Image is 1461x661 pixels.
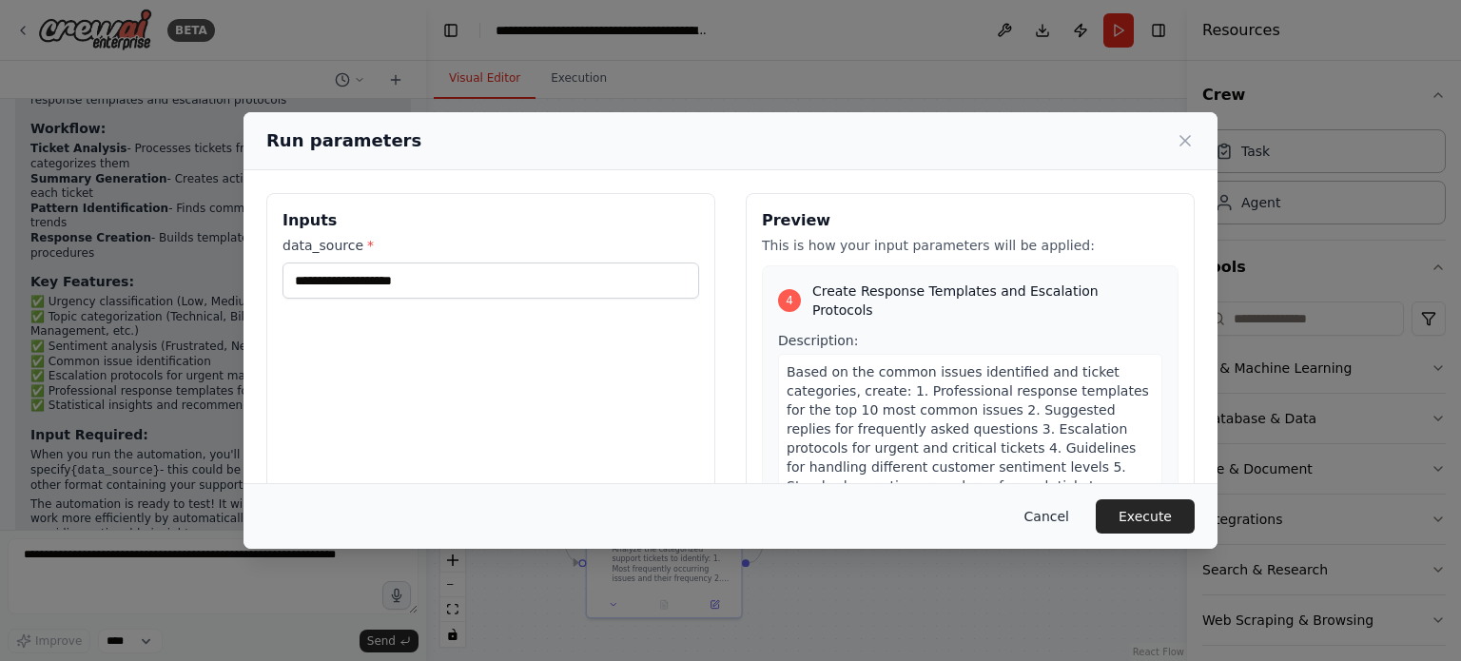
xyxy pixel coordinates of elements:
[1009,499,1084,534] button: Cancel
[787,364,1149,570] span: Based on the common issues identified and ticket categories, create: 1. Professional response tem...
[778,289,801,312] div: 4
[282,209,699,232] h3: Inputs
[282,236,699,255] label: data_source
[1096,499,1195,534] button: Execute
[266,127,421,154] h2: Run parameters
[762,236,1179,255] p: This is how your input parameters will be applied:
[778,333,858,348] span: Description:
[812,282,1162,320] span: Create Response Templates and Escalation Protocols
[762,209,1179,232] h3: Preview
